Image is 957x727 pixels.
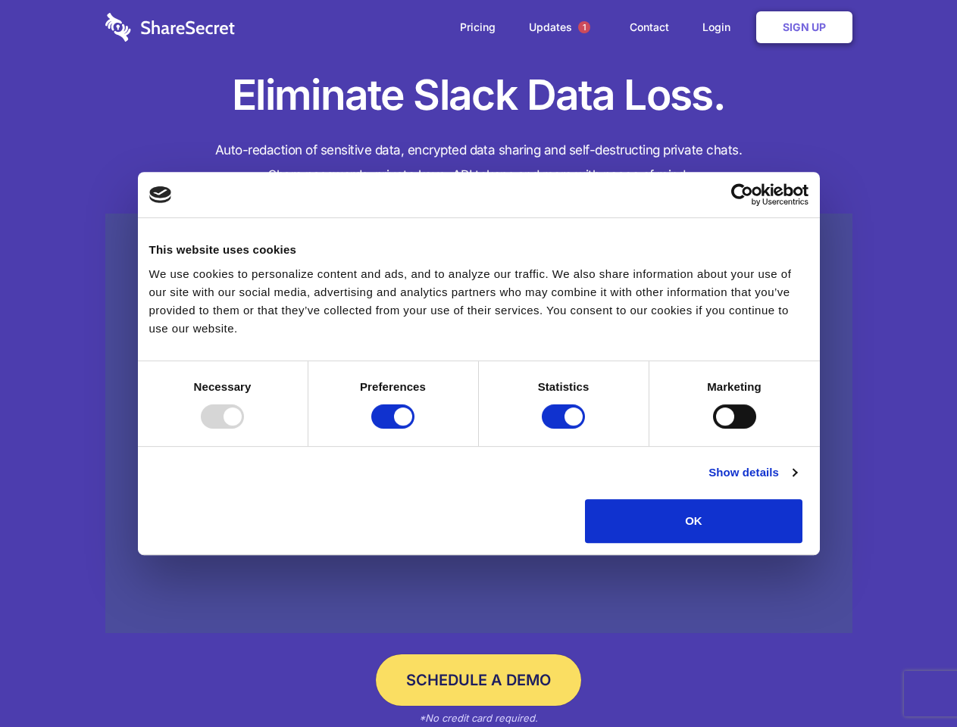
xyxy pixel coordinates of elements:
a: Schedule a Demo [376,654,581,706]
a: Usercentrics Cookiebot - opens in a new window [676,183,808,206]
img: logo [149,186,172,203]
strong: Preferences [360,380,426,393]
strong: Statistics [538,380,590,393]
a: Contact [615,4,684,51]
img: logo-wordmark-white-trans-d4663122ce5f474addd5e946df7df03e33cb6a1c49d2221995e7729f52c070b2.svg [105,13,235,42]
em: *No credit card required. [419,712,538,724]
a: Wistia video thumbnail [105,214,852,634]
h1: Eliminate Slack Data Loss. [105,68,852,123]
strong: Necessary [194,380,252,393]
a: Show details [708,463,796,482]
a: Sign Up [756,11,852,43]
a: Login [687,4,753,51]
div: This website uses cookies [149,241,808,259]
span: 1 [578,21,590,33]
a: Pricing [445,4,511,51]
div: We use cookies to personalize content and ads, and to analyze our traffic. We also share informat... [149,265,808,338]
button: OK [585,499,802,543]
h4: Auto-redaction of sensitive data, encrypted data sharing and self-destructing private chats. Shar... [105,138,852,188]
strong: Marketing [707,380,762,393]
